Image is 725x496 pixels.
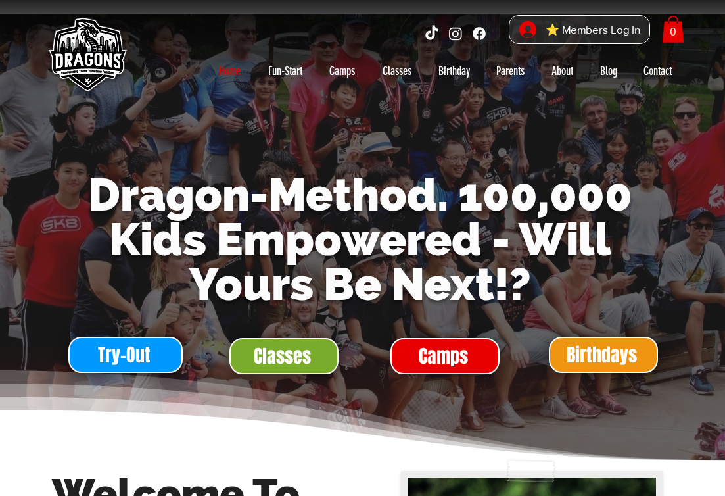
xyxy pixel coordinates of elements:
p: Home [212,61,247,82]
a: Home [206,61,254,82]
span: Try-Out [98,342,151,368]
a: Parents [483,61,538,82]
span: ⭐ Members Log In [541,20,645,40]
a: Camps [316,61,369,82]
a: Contact [630,61,686,82]
p: Fun-Start [262,61,309,82]
p: Blog [594,61,624,82]
p: Parents [490,61,531,82]
a: Birthdays [549,337,658,373]
a: Blog [587,61,630,82]
img: Skate Dragons logo with the slogan 'Empowering Youth, Enriching Families' in Singapore. [41,10,133,102]
p: Camps [323,61,362,82]
p: Birthday [432,61,477,82]
button: ⭐ Members Log In [510,16,649,44]
a: Classes [369,61,425,82]
span: Dragon-Method. 100,000 Kids Empowered - Will Yours Be Next!? [88,168,632,310]
p: Contact [637,61,678,82]
a: Classes [229,338,339,374]
a: Fun-Start [254,61,316,82]
p: About [545,61,580,82]
p: Classes [376,61,418,82]
span: Camps [419,343,468,369]
span: Classes [254,343,311,369]
a: About [538,61,587,82]
span: Birthdays [567,342,637,368]
ul: Social Bar [423,25,488,42]
nav: Site [206,61,686,82]
a: Birthday [425,61,483,82]
a: Camps [390,338,500,374]
a: Cart with 0 items [662,16,684,43]
a: Try-Out [68,337,183,373]
text: 0 [670,26,676,37]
